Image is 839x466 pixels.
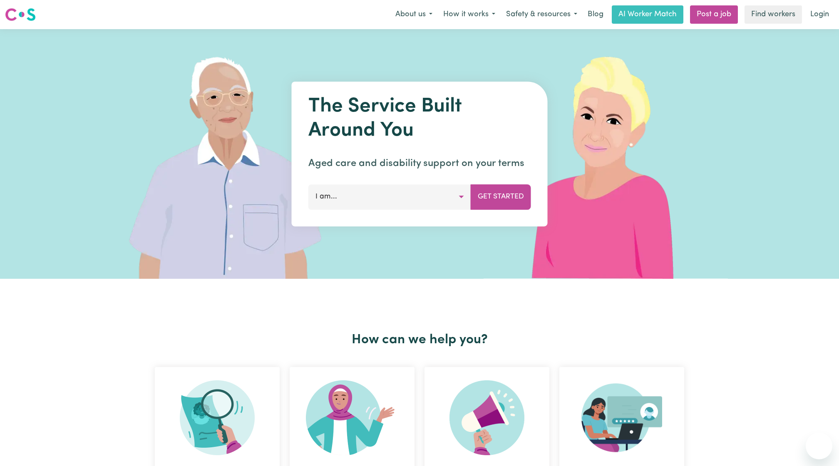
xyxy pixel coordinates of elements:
a: Careseekers logo [5,5,36,24]
a: Find workers [745,5,802,24]
img: Become Worker [306,380,398,455]
img: Provider [581,380,662,455]
iframe: Button to launch messaging window [806,433,832,459]
h1: The Service Built Around You [308,95,531,143]
button: How it works [438,6,501,23]
a: Login [805,5,834,24]
button: About us [390,6,438,23]
p: Aged care and disability support on your terms [308,156,531,171]
button: Safety & resources [501,6,583,23]
h2: How can we help you? [150,332,689,348]
a: Post a job [690,5,738,24]
img: Careseekers logo [5,7,36,22]
button: I am... [308,184,471,209]
button: Get Started [471,184,531,209]
img: Refer [449,380,524,455]
a: Blog [583,5,608,24]
img: Search [180,380,255,455]
a: AI Worker Match [612,5,683,24]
